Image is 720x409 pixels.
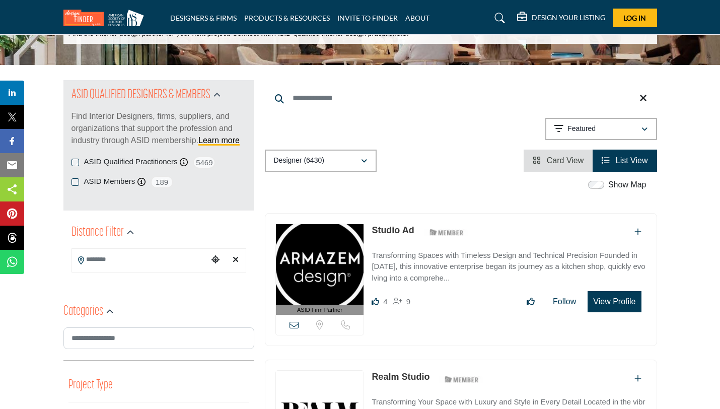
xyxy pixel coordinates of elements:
[524,150,593,172] li: Card View
[547,156,584,165] span: Card View
[265,150,377,172] button: Designer (6430)
[63,303,103,321] h2: Categories
[439,373,484,385] img: ASID Members Badge Icon
[588,291,641,312] button: View Profile
[193,156,215,169] span: 5469
[485,10,512,26] a: Search
[372,298,379,305] i: Likes
[634,228,641,236] a: Add To List
[372,225,414,235] a: Studio Ad
[68,376,113,395] button: Project Type
[406,297,410,306] span: 9
[72,250,208,269] input: Search Location
[244,14,330,22] a: PRODUCTS & RESOURCES
[623,14,646,22] span: Log In
[383,297,387,306] span: 4
[274,156,324,166] p: Designer (6430)
[276,224,364,315] a: ASID Firm Partner
[546,292,583,312] button: Follow
[208,249,223,271] div: Choose your current location
[228,249,243,271] div: Clear search location
[372,372,429,382] a: Realm Studio
[567,124,596,134] p: Featured
[520,292,541,312] button: Like listing
[71,159,79,166] input: ASID Qualified Practitioners checkbox
[84,156,178,168] label: ASID Qualified Practitioners
[393,296,410,308] div: Followers
[63,10,149,26] img: Site Logo
[405,14,429,22] a: ABOUT
[593,150,657,172] li: List View
[71,178,79,186] input: ASID Members checkbox
[198,136,240,145] a: Learn more
[71,86,210,104] h2: ASID QUALIFIED DESIGNERS & MEMBERS
[84,176,135,187] label: ASID Members
[517,12,605,24] div: DESIGN YOUR LISTING
[616,156,648,165] span: List View
[63,327,254,349] input: Search Category
[613,9,657,27] button: Log In
[533,156,584,165] a: View Card
[151,176,173,188] span: 189
[608,179,646,191] label: Show Map
[337,14,398,22] a: INVITE TO FINDER
[372,224,414,237] p: Studio Ad
[71,224,124,242] h2: Distance Filter
[170,14,237,22] a: DESIGNERS & FIRMS
[372,370,429,384] p: Realm Studio
[372,244,646,284] a: Transforming Spaces with Timeless Design and Technical Precision Founded in [DATE], this innovati...
[297,306,342,314] span: ASID Firm Partner
[265,86,657,110] input: Search Keyword
[276,224,364,305] img: Studio Ad
[545,118,657,140] button: Featured
[372,250,646,284] p: Transforming Spaces with Timeless Design and Technical Precision Founded in [DATE], this innovati...
[71,110,246,147] p: Find Interior Designers, firms, suppliers, and organizations that support the profession and indu...
[532,13,605,22] h5: DESIGN YOUR LISTING
[602,156,647,165] a: View List
[424,226,469,239] img: ASID Members Badge Icon
[634,374,641,383] a: Add To List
